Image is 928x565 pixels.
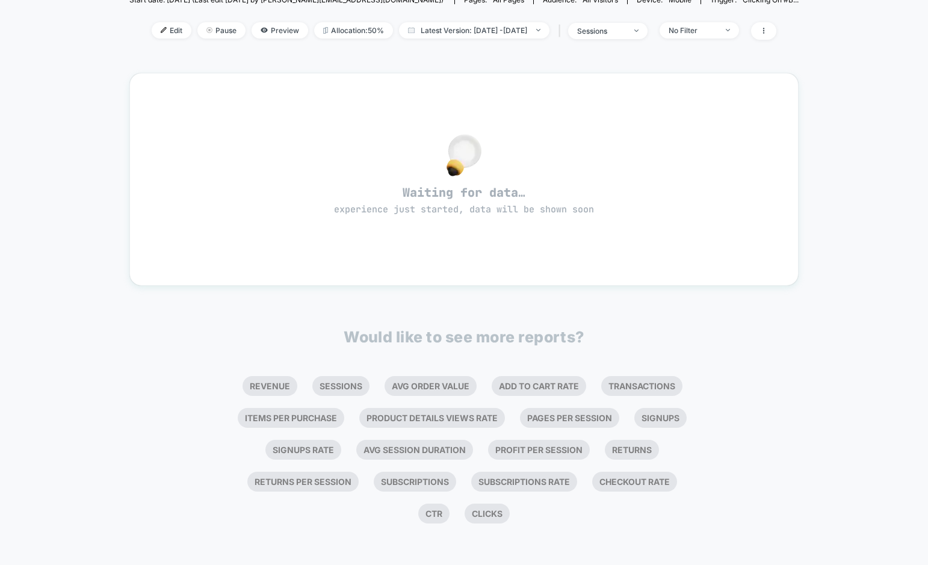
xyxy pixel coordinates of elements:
[152,22,191,39] span: Edit
[669,26,717,35] div: No Filter
[151,185,777,216] span: Waiting for data…
[605,440,659,460] li: Returns
[726,29,730,31] img: end
[197,22,246,39] span: Pause
[243,376,297,396] li: Revenue
[206,27,212,33] img: end
[592,472,677,492] li: Checkout Rate
[555,22,568,40] span: |
[374,472,456,492] li: Subscriptions
[536,29,540,31] img: end
[238,408,344,428] li: Items Per Purchase
[447,134,481,176] img: no_data
[520,408,619,428] li: Pages Per Session
[601,376,682,396] li: Transactions
[356,440,473,460] li: Avg Session Duration
[634,29,639,32] img: end
[634,408,687,428] li: Signups
[252,22,308,39] span: Preview
[577,26,625,36] div: sessions
[323,27,328,34] img: rebalance
[359,408,505,428] li: Product Details Views Rate
[265,440,341,460] li: Signups Rate
[161,27,167,33] img: edit
[385,376,477,396] li: Avg Order Value
[399,22,549,39] span: Latest Version: [DATE] - [DATE]
[408,27,415,33] img: calendar
[312,376,370,396] li: Sessions
[418,504,450,523] li: Ctr
[334,203,594,215] span: experience just started, data will be shown soon
[314,22,393,39] span: Allocation: 50%
[247,472,359,492] li: Returns Per Session
[344,328,584,346] p: Would like to see more reports?
[471,472,577,492] li: Subscriptions Rate
[465,504,510,523] li: Clicks
[488,440,590,460] li: Profit Per Session
[492,376,586,396] li: Add To Cart Rate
